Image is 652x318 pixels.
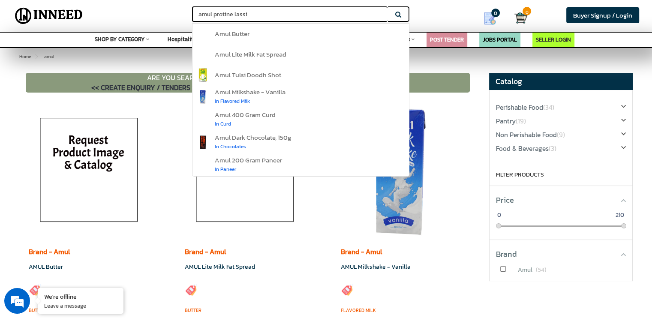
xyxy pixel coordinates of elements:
img: inneed-image-na.png [185,108,305,236]
a: Butter [185,307,201,314]
a: amul butter [192,24,409,44]
p: ARE YOU SEARCHING PRODUCTS / SELLERS FOR THE CATEGORY? POST YOUR REQUIREMENT AND GET PRICE QUOTAT... [26,73,470,93]
img: inneed-price-tag.png [341,283,354,296]
a: Non Perishable Food(9) [496,131,565,140]
a: Butter [29,307,45,314]
img: inneed-image-na.png [29,108,149,236]
span: (9) [557,130,565,140]
span: > [34,53,37,60]
a: Brand - Amul [341,246,382,257]
span: amul butter [215,29,249,39]
span: << CREATE ENQUIRY / TENDERS >> [91,82,200,93]
a: amul tulsi doodh shot [192,65,409,85]
span: (34) [543,102,554,112]
a: << CREATE ENQUIRY / TENDERS >> [91,82,201,93]
a: Buyer Signup / Login [566,7,639,23]
span: Non Perishable Food [496,130,565,140]
div: Brand [496,240,626,260]
div: in flavored milk [215,96,285,105]
span: Pantry [496,116,526,126]
span: Perishable Food [496,102,554,112]
a: AMUL Milkshake - Vanilla [341,262,411,271]
span: amul lite milk fat spread [215,49,286,59]
a: amul 400 gram curdin curd [192,108,409,131]
span: amul 200 gram paneer [215,155,282,165]
span: amul tulsi doodh shot [215,70,281,80]
span: amul 400 gram curd [215,110,276,120]
span: Hospitality [168,35,196,43]
span: (19) [516,116,526,126]
img: inneed-price-tag.png [185,283,198,296]
textarea: Type your message and click 'Submit' [4,220,163,250]
div: Leave a message [45,48,144,59]
span: Food & Beverages [496,144,556,153]
a: Brand - Amul [29,246,70,257]
img: logo_Zg8I0qSkbAqR2WFHt3p6CTuqpyXMFPubPcD2OT02zFN43Cy9FUNNG3NEPhM_Q1qe_.png [15,51,36,56]
a: Flavored Milk [341,307,376,314]
img: inneed-price-tag.png [29,283,42,296]
span: 0 [496,210,502,220]
img: Show My Quotes [484,12,496,25]
span: 0 [491,9,500,17]
input: Search for Brands, Products, Sellers, Manufacturers... [192,6,388,22]
span: Buyer Signup / Login [573,10,632,20]
img: Inneed.Market [12,5,86,27]
a: Pantry(19) [496,117,526,126]
span: 0 [523,7,531,15]
a: AMUL Lite Milk Fat Spread [185,262,255,271]
em: Driven by SalesIQ [67,211,109,217]
div: Price [496,186,626,206]
span: Amul [518,265,532,274]
div: in curd [215,119,276,127]
span: amul [38,53,54,60]
span: 210 [614,210,625,220]
p: Leave a message [44,302,117,309]
span: amul dark chocolate, 150g [215,132,291,142]
div: FILTER PRODUCTS [496,171,626,179]
div: We're offline [44,292,117,300]
a: Perishable Food(34) [496,103,554,112]
span: amul milkshake - vanilla [215,87,285,97]
span: We are offline. Please leave us a message. [18,101,150,188]
a: POST TENDER [430,36,464,44]
a: amul dark chocolate, 150gin chocolates [192,131,409,153]
a: Cart 0 [514,9,521,27]
a: Home [18,51,33,62]
a: amul milkshake - vanillain flavored milk [192,85,409,108]
span: (3) [549,144,556,153]
a: SELLER LOGIN [536,36,571,44]
a: amul 200 gram paneerin paneer [192,153,409,176]
a: my Quotes 0 [472,9,514,28]
em: Submit [126,250,156,262]
a: AMUL Butter [29,262,63,271]
div: Minimize live chat window [141,4,161,25]
div: in chocolates [215,141,291,150]
span: SHOP BY CATEGORY [95,35,145,43]
span: > [38,51,42,62]
span: (54) [536,265,547,274]
img: Cart [514,12,527,24]
img: salesiqlogo_leal7QplfZFryJ6FIlVepeu7OftD7mt8q6exU6-34PB8prfIgodN67KcxXM9Y7JQ_.png [59,211,65,216]
div: in paneer [215,164,282,173]
span: Catalog [496,75,522,87]
a: Food & Beverages(3) [496,144,556,153]
a: Brand - Amul [185,246,226,257]
a: amul lite milk fat spread [192,44,409,65]
a: JOBS PORTAL [483,36,517,44]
